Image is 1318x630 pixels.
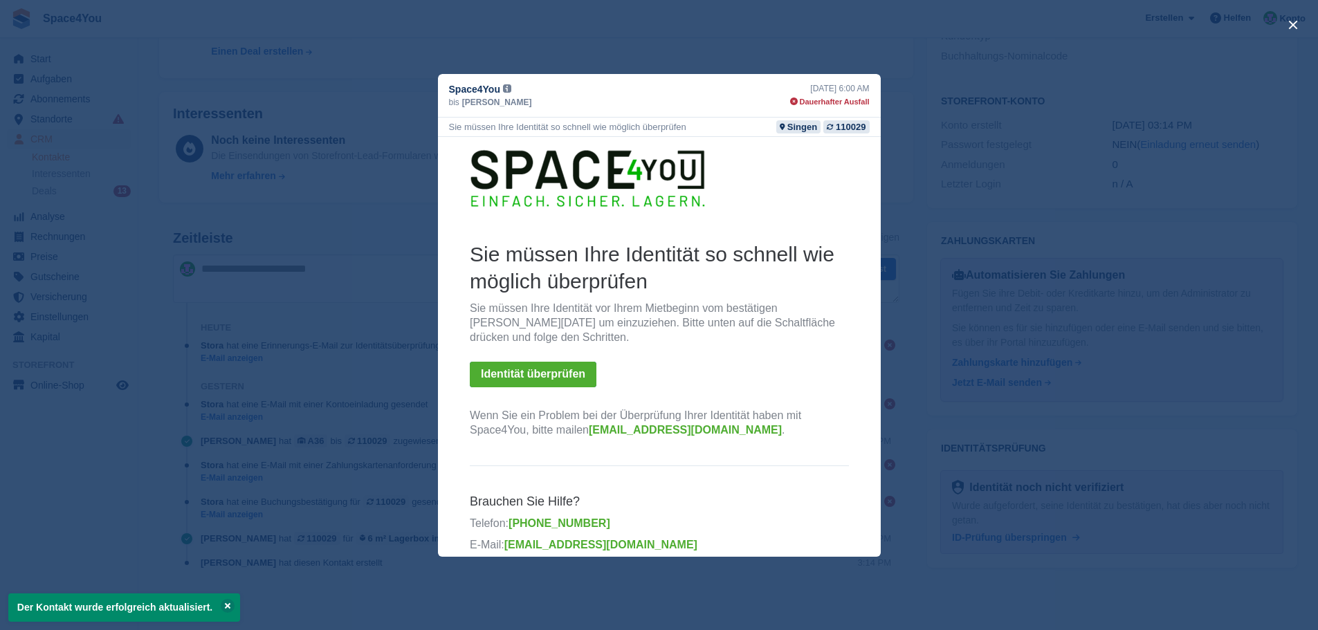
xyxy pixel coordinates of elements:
[32,401,411,416] p: E-Mail:
[151,287,344,299] a: [EMAIL_ADDRESS][DOMAIN_NAME]
[66,402,259,414] a: [EMAIL_ADDRESS][DOMAIN_NAME]
[776,120,821,133] a: Singen
[449,120,686,133] div: Sie müssen Ihre Identität so schnell wie möglich überprüfen
[71,380,172,392] a: [PHONE_NUMBER]
[32,225,158,250] a: Identität überprüfen
[790,82,869,95] div: [DATE] 6:00 AM
[503,84,511,93] img: icon-info-grey-7440780725fd019a000dd9b08b2336e03edf1995a4989e88bcd33f0948082b44.svg
[32,165,411,207] p: Sie müssen Ihre Identität vor Ihrem Mietbeginn vom bestätigen [PERSON_NAME][DATE] um einzuziehen....
[32,272,411,301] p: Wenn Sie ein Problem bei der Überprüfung Ihrer Identität haben mit Space4You, bitte mailen .
[1282,14,1304,36] button: close
[787,120,817,133] div: Singen
[32,12,267,71] img: Space4You Logo
[836,120,866,133] div: 110029
[449,82,500,96] span: Space4You
[32,104,411,158] h2: Sie müssen Ihre Identität so schnell wie möglich überprüfen
[790,96,869,108] div: Dauerhafter Ausfall
[32,380,411,394] p: Telefon:
[8,593,240,622] p: Der Kontakt wurde erfolgreich aktualisiert.
[823,120,869,133] a: 110029
[32,357,411,373] h6: Brauchen Sie Hilfe?
[449,96,459,109] span: bis
[462,96,532,109] span: [PERSON_NAME]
